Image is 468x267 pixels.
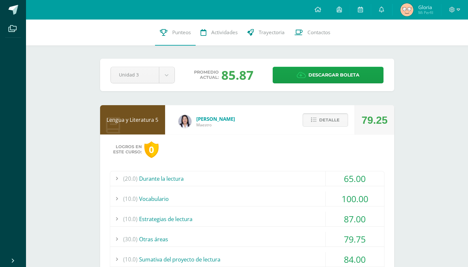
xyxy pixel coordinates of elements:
span: Logros en este curso: [113,144,142,155]
span: [PERSON_NAME] [196,116,235,122]
span: Promedio actual: [194,70,219,80]
div: 84.00 [326,252,384,267]
span: Trayectoria [259,29,285,36]
span: (20.0) [123,171,137,186]
a: Punteos [155,20,196,46]
span: Gloria [418,4,433,10]
span: Unidad 3 [119,67,151,82]
button: Detalle [303,113,348,127]
a: Descargar boleta [273,67,383,83]
span: Maestro [196,122,235,128]
span: Punteos [172,29,191,36]
div: 79.75 [326,232,384,246]
div: 79.25 [361,105,387,135]
span: Contactos [307,29,330,36]
span: Actividades [211,29,238,36]
div: Otras áreas [110,232,384,246]
span: (10.0) [123,212,137,226]
div: Vocabulario [110,191,384,206]
a: Contactos [290,20,335,46]
div: 0 [144,141,159,158]
a: Unidad 3 [111,67,175,83]
div: 85.87 [221,66,253,83]
span: Detalle [319,114,340,126]
span: Descargar boleta [308,67,359,83]
a: Actividades [196,20,242,46]
span: (30.0) [123,232,137,246]
div: 65.00 [326,171,384,186]
span: (10.0) [123,252,137,267]
img: 8dfcd7bee07650fa30f1b5b37adfabba.png [400,3,413,16]
div: Sumativa del proyecto de lectura [110,252,384,267]
span: Mi Perfil [418,10,433,15]
a: Trayectoria [242,20,290,46]
div: Durante la lectura [110,171,384,186]
div: Lengua y Literatura 5 [100,105,165,134]
div: Estrategias de lectura [110,212,384,226]
span: (10.0) [123,191,137,206]
div: 100.00 [326,191,384,206]
div: 87.00 [326,212,384,226]
img: fd1196377973db38ffd7ffd912a4bf7e.png [178,115,191,128]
